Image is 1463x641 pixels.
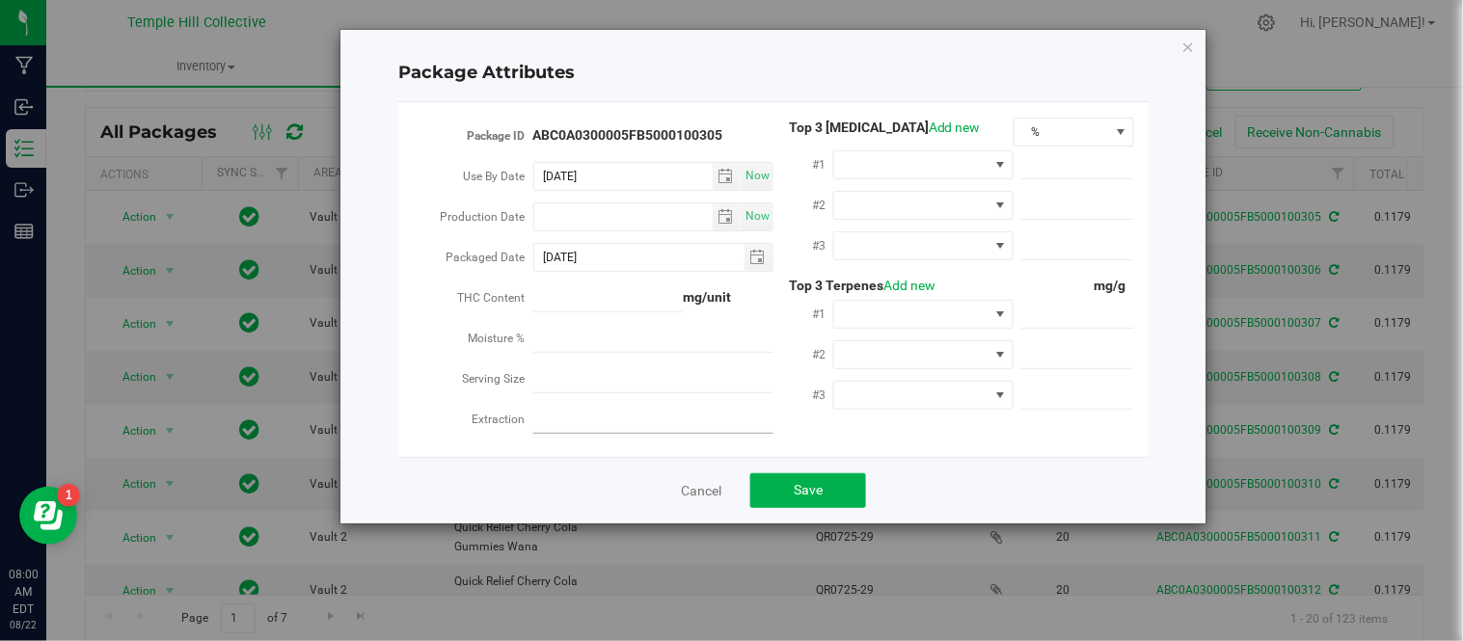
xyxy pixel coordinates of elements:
[469,321,533,356] label: Moisture %
[398,61,1149,86] h4: Package Attributes
[794,482,823,497] span: Save
[713,203,741,230] span: select
[773,278,935,293] span: Top 3 Terpenes
[1181,35,1195,58] button: Close modal
[741,203,772,230] span: select
[447,240,533,275] label: Packaged Date
[750,473,866,508] button: Save
[463,361,533,396] label: Serving Size
[458,280,533,315] label: THC Content
[19,487,77,545] iframe: Resource center
[1015,119,1109,146] span: %
[57,484,80,507] iframe: Resource center unread badge
[812,337,833,372] label: #2
[1095,278,1134,293] span: mg/g
[833,381,1014,410] span: NO DATA FOUND
[812,147,833,182] label: #1
[683,289,731,305] strong: mg/unit
[468,129,526,143] strong: Package ID
[812,297,833,332] label: #1
[464,159,533,194] label: Use By Date
[741,163,772,190] span: select
[533,127,723,143] strong: ABC0A0300005FB5000100305
[745,244,772,271] span: select
[473,402,533,437] label: Extraction
[681,481,721,500] a: Cancel
[883,278,935,293] a: Add new
[812,188,833,223] label: #2
[742,162,774,190] span: Set Current date
[812,378,833,413] label: #3
[773,120,981,135] span: Top 3 [MEDICAL_DATA]
[929,120,981,135] a: Add new
[742,202,774,230] span: Set Current date
[833,300,1014,329] span: NO DATA FOUND
[812,228,833,263] label: #3
[713,163,741,190] span: select
[441,200,533,234] label: Production Date
[833,340,1014,369] span: NO DATA FOUND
